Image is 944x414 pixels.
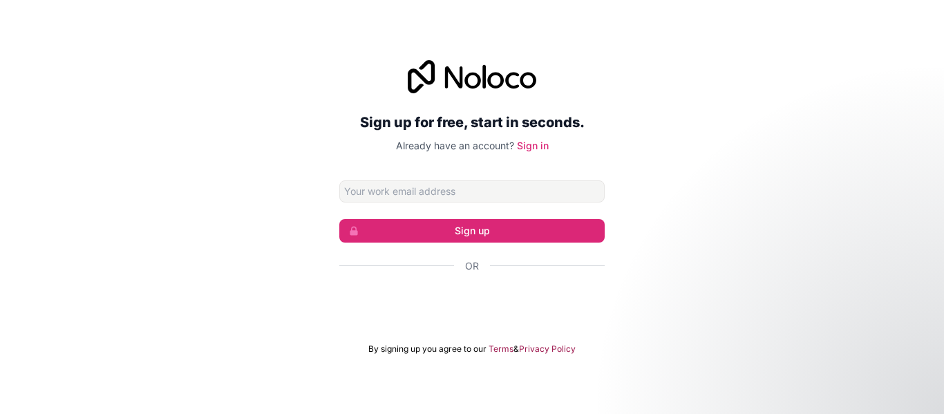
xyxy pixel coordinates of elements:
[513,344,519,355] span: &
[517,140,549,151] a: Sign in
[339,219,605,243] button: Sign up
[332,288,612,319] iframe: Sign in with Google Button
[368,344,487,355] span: By signing up you agree to our
[339,180,605,203] input: Email address
[339,110,605,135] h2: Sign up for free, start in seconds.
[489,344,513,355] a: Terms
[519,344,576,355] a: Privacy Policy
[396,140,514,151] span: Already have an account?
[465,259,479,273] span: Or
